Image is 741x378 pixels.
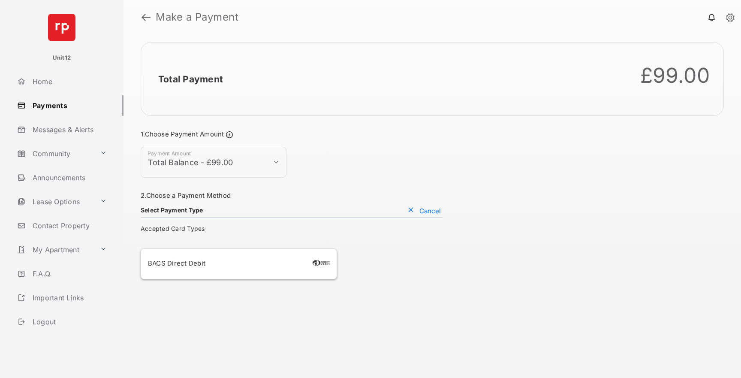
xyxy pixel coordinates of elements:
[148,259,205,267] span: BACS Direct Debit
[640,63,710,88] div: £99.00
[14,263,123,284] a: F.A.Q.
[14,167,123,188] a: Announcements
[141,130,443,140] h3: 1. Choose Payment Amount
[141,191,443,200] h3: 2. Choose a Payment Method
[14,287,110,308] a: Important Links
[14,119,123,140] a: Messages & Alerts
[14,239,96,260] a: My Apartment
[14,71,123,92] a: Home
[14,95,123,116] a: Payments
[14,143,96,164] a: Community
[406,206,443,215] button: Cancel
[141,225,208,232] span: Accepted Card Types
[156,12,238,22] strong: Make a Payment
[141,206,203,214] h4: Select Payment Type
[14,311,123,332] a: Logout
[14,191,96,212] a: Lease Options
[14,215,123,236] a: Contact Property
[53,54,71,62] p: Unit12
[158,74,223,85] h2: Total Payment
[48,14,75,41] img: svg+xml;base64,PHN2ZyB4bWxucz0iaHR0cDovL3d3dy53My5vcmcvMjAwMC9zdmciIHdpZHRoPSI2NCIgaGVpZ2h0PSI2NC...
